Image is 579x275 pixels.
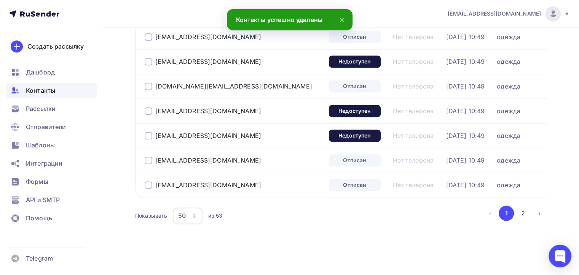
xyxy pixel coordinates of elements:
span: Контакты [26,86,55,95]
div: 50 [178,211,186,220]
a: [DATE] 10:49 [446,82,485,90]
a: Нет телефона [393,82,434,90]
a: Недоступен [329,55,381,68]
a: Отписан [329,154,381,166]
span: [EMAIL_ADDRESS][DOMAIN_NAME] [448,10,541,17]
a: [EMAIL_ADDRESS][DOMAIN_NAME] [155,156,261,164]
a: [DATE] 10:49 [446,107,485,115]
a: Нет телефона [393,58,434,65]
ul: Pagination [482,205,547,221]
a: Недоступен [329,105,381,117]
div: из 53 [208,212,222,220]
a: Формы [6,174,97,189]
a: Отписан [329,179,381,191]
a: Контакты [6,83,97,98]
a: [EMAIL_ADDRESS][DOMAIN_NAME] [155,132,261,139]
button: Go to page 1 [499,205,514,221]
a: [DATE] 10:49 [446,58,485,65]
a: одежда [497,132,520,139]
span: Помощь [26,213,52,223]
a: Нет телефона [393,33,434,41]
a: [DATE] 10:49 [446,33,485,41]
a: [EMAIL_ADDRESS][DOMAIN_NAME] [155,33,261,41]
div: Создать рассылку [27,42,84,51]
a: одежда [497,181,520,189]
span: Telegram [26,254,53,263]
a: Отписан [329,80,381,92]
a: Шаблоны [6,137,97,153]
a: Нет телефона [393,156,434,164]
a: Нет телефона [393,132,434,139]
a: Рассылки [6,101,97,116]
a: [EMAIL_ADDRESS][DOMAIN_NAME] [155,107,261,115]
a: [EMAIL_ADDRESS][DOMAIN_NAME] [155,181,261,189]
div: Показывать [135,212,167,220]
a: Нет телефона [393,107,434,115]
a: одежда [497,156,520,164]
a: одежда [497,58,520,65]
span: Интеграции [26,159,62,168]
span: Отправители [26,122,66,131]
button: 50 [172,207,203,224]
a: Отправители [6,119,97,134]
span: Шаблоны [26,141,55,150]
a: [DATE] 10:49 [446,181,485,189]
button: Go to page 2 [515,205,531,221]
a: [EMAIL_ADDRESS][DOMAIN_NAME] [155,58,261,65]
a: Отписан [329,31,381,43]
span: Формы [26,177,48,186]
a: одежда [497,33,520,41]
a: одежда [497,82,520,90]
a: [EMAIL_ADDRESS][DOMAIN_NAME] [448,6,570,21]
button: Go to next page [532,205,547,221]
span: Дашборд [26,68,55,77]
a: Нет телефона [393,181,434,189]
a: [DATE] 10:49 [446,156,485,164]
span: API и SMTP [26,195,60,204]
a: Дашборд [6,65,97,80]
span: Рассылки [26,104,56,113]
a: [DOMAIN_NAME][EMAIL_ADDRESS][DOMAIN_NAME] [155,82,312,90]
a: [DATE] 10:49 [446,132,485,139]
a: одежда [497,107,520,115]
a: Недоступен [329,130,381,142]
